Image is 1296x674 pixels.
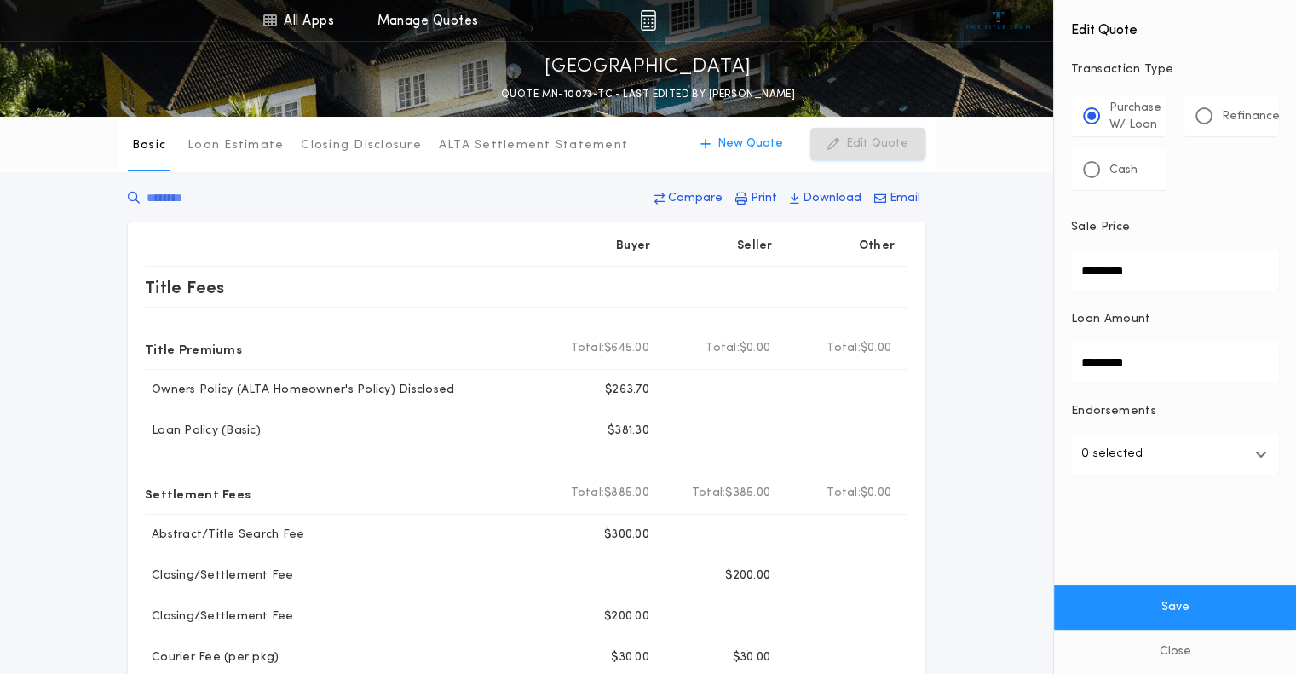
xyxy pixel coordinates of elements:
[145,274,225,301] p: Title Fees
[1071,219,1130,236] p: Sale Price
[861,485,891,502] span: $0.00
[604,527,649,544] p: $300.00
[604,340,649,357] span: $645.00
[725,567,770,585] p: $200.00
[803,190,861,207] p: Download
[132,137,166,154] p: Basic
[501,86,795,103] p: QUOTE MN-10073-TC - LAST EDITED BY [PERSON_NAME]
[145,335,242,362] p: Title Premiums
[571,340,605,357] b: Total:
[544,54,752,81] p: [GEOGRAPHIC_DATA]
[1071,403,1279,420] p: Endorsements
[859,238,895,255] p: Other
[1222,108,1280,125] p: Refinance
[1071,61,1279,78] p: Transaction Type
[145,382,454,399] p: Owners Policy (ALTA Homeowner's Policy) Disclosed
[145,649,279,666] p: Courier Fee (per pkg)
[730,183,782,214] button: Print
[706,340,740,357] b: Total:
[1071,311,1151,328] p: Loan Amount
[966,12,1030,29] img: vs-icon
[1054,585,1296,630] button: Save
[1109,100,1161,134] p: Purchase W/ Loan
[890,190,920,207] p: Email
[145,608,294,625] p: Closing/Settlement Fee
[187,137,284,154] p: Loan Estimate
[605,382,649,399] p: $263.70
[604,485,649,502] span: $885.00
[145,567,294,585] p: Closing/Settlement Fee
[1071,250,1279,291] input: Sale Price
[611,649,649,666] p: $30.00
[869,183,925,214] button: Email
[725,485,770,502] span: $385.00
[1054,630,1296,674] button: Close
[846,135,908,153] p: Edit Quote
[1071,342,1279,383] input: Loan Amount
[145,423,261,440] p: Loan Policy (Basic)
[740,340,770,357] span: $0.00
[145,527,304,544] p: Abstract/Title Search Fee
[145,480,251,507] p: Settlement Fees
[751,190,777,207] p: Print
[732,649,770,666] p: $30.00
[692,485,726,502] b: Total:
[640,10,656,31] img: img
[810,128,925,160] button: Edit Quote
[683,128,800,160] button: New Quote
[616,238,650,255] p: Buyer
[785,183,867,214] button: Download
[1071,434,1279,475] button: 0 selected
[1109,162,1138,179] p: Cash
[827,340,861,357] b: Total:
[737,238,773,255] p: Seller
[571,485,605,502] b: Total:
[827,485,861,502] b: Total:
[649,183,728,214] button: Compare
[1071,10,1279,41] h4: Edit Quote
[439,137,628,154] p: ALTA Settlement Statement
[861,340,891,357] span: $0.00
[301,137,422,154] p: Closing Disclosure
[608,423,649,440] p: $381.30
[1081,444,1143,464] p: 0 selected
[717,135,783,153] p: New Quote
[668,190,723,207] p: Compare
[604,608,649,625] p: $200.00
